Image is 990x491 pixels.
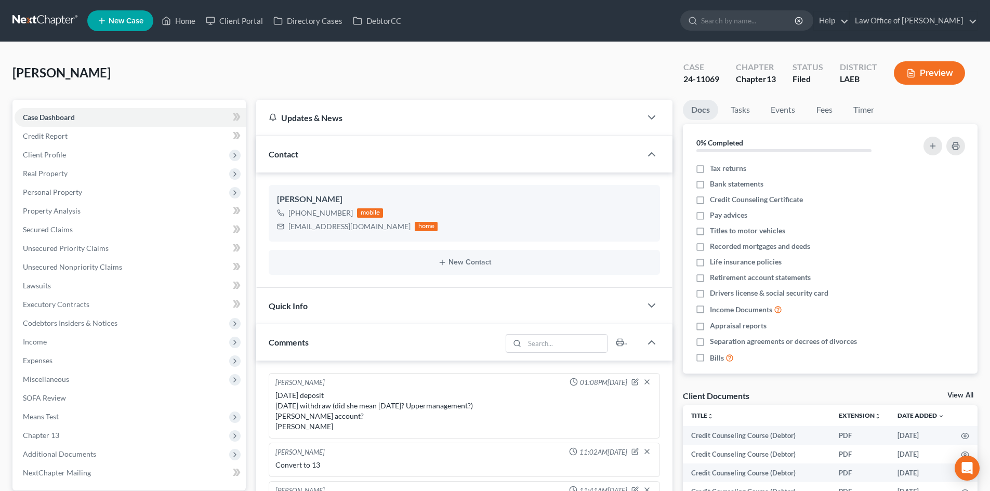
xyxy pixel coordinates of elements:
[15,276,246,295] a: Lawsuits
[840,73,877,85] div: LAEB
[683,445,830,463] td: Credit Counseling Course (Debtor)
[710,241,810,251] span: Recorded mortgages and deeds
[845,100,882,120] a: Timer
[15,295,246,314] a: Executory Contracts
[839,412,881,419] a: Extensionunfold_more
[275,447,325,458] div: [PERSON_NAME]
[762,100,803,120] a: Events
[579,447,627,457] span: 11:02AM[DATE]
[736,73,776,85] div: Chapter
[15,239,246,258] a: Unsecured Priority Claims
[23,113,75,122] span: Case Dashboard
[696,138,743,147] strong: 0% Completed
[23,262,122,271] span: Unsecured Nonpriority Claims
[288,221,411,232] div: [EMAIL_ADDRESS][DOMAIN_NAME]
[15,220,246,239] a: Secured Claims
[109,17,143,25] span: New Case
[710,288,828,298] span: Drivers license & social security card
[683,426,830,445] td: Credit Counseling Course (Debtor)
[808,100,841,120] a: Fees
[23,431,59,440] span: Chapter 13
[938,413,944,419] i: expand_more
[156,11,201,30] a: Home
[701,11,796,30] input: Search by name...
[722,100,758,120] a: Tasks
[23,337,47,346] span: Income
[201,11,268,30] a: Client Portal
[683,73,719,85] div: 24-11069
[23,356,52,365] span: Expenses
[897,412,944,419] a: Date Added expand_more
[580,378,627,388] span: 01:08PM[DATE]
[683,100,718,120] a: Docs
[710,321,767,331] span: Appraisal reports
[710,272,811,283] span: Retirement account statements
[793,61,823,73] div: Status
[710,304,772,315] span: Income Documents
[767,74,776,84] span: 13
[268,11,348,30] a: Directory Cases
[710,210,747,220] span: Pay advices
[275,460,653,470] div: Convert to 13
[830,445,889,463] td: PDF
[269,337,309,347] span: Comments
[23,300,89,309] span: Executory Contracts
[955,456,980,481] div: Open Intercom Messenger
[277,258,652,267] button: New Contact
[691,412,714,419] a: Titleunfold_more
[683,390,749,401] div: Client Documents
[707,413,714,419] i: unfold_more
[889,426,953,445] td: [DATE]
[23,319,117,327] span: Codebtors Insiders & Notices
[710,163,746,174] span: Tax returns
[23,412,59,421] span: Means Test
[710,353,724,363] span: Bills
[269,149,298,159] span: Contact
[710,336,857,347] span: Separation agreements or decrees of divorces
[23,131,68,140] span: Credit Report
[889,463,953,482] td: [DATE]
[23,206,81,215] span: Property Analysis
[525,335,608,352] input: Search...
[23,281,51,290] span: Lawsuits
[12,65,111,80] span: [PERSON_NAME]
[275,378,325,388] div: [PERSON_NAME]
[277,193,652,206] div: [PERSON_NAME]
[23,393,66,402] span: SOFA Review
[840,61,877,73] div: District
[415,222,438,231] div: home
[23,225,73,234] span: Secured Claims
[889,445,953,463] td: [DATE]
[348,11,406,30] a: DebtorCC
[23,375,69,383] span: Miscellaneous
[683,61,719,73] div: Case
[894,61,965,85] button: Preview
[23,449,96,458] span: Additional Documents
[710,179,763,189] span: Bank statements
[269,112,629,123] div: Updates & News
[15,108,246,127] a: Case Dashboard
[23,169,68,178] span: Real Property
[947,392,973,399] a: View All
[736,61,776,73] div: Chapter
[830,463,889,482] td: PDF
[23,244,109,253] span: Unsecured Priority Claims
[15,202,246,220] a: Property Analysis
[15,258,246,276] a: Unsecured Nonpriority Claims
[15,463,246,482] a: NextChapter Mailing
[288,208,353,218] div: [PHONE_NUMBER]
[275,390,653,432] div: [DATE] deposit [DATE] withdraw (did she mean [DATE]? Uppermanagement?) [PERSON_NAME] account? [PE...
[15,127,246,145] a: Credit Report
[830,426,889,445] td: PDF
[850,11,977,30] a: Law Office of [PERSON_NAME]
[357,208,383,218] div: mobile
[710,225,785,236] span: Titles to motor vehicles
[793,73,823,85] div: Filed
[875,413,881,419] i: unfold_more
[710,257,782,267] span: Life insurance policies
[269,301,308,311] span: Quick Info
[814,11,849,30] a: Help
[23,188,82,196] span: Personal Property
[23,468,91,477] span: NextChapter Mailing
[23,150,66,159] span: Client Profile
